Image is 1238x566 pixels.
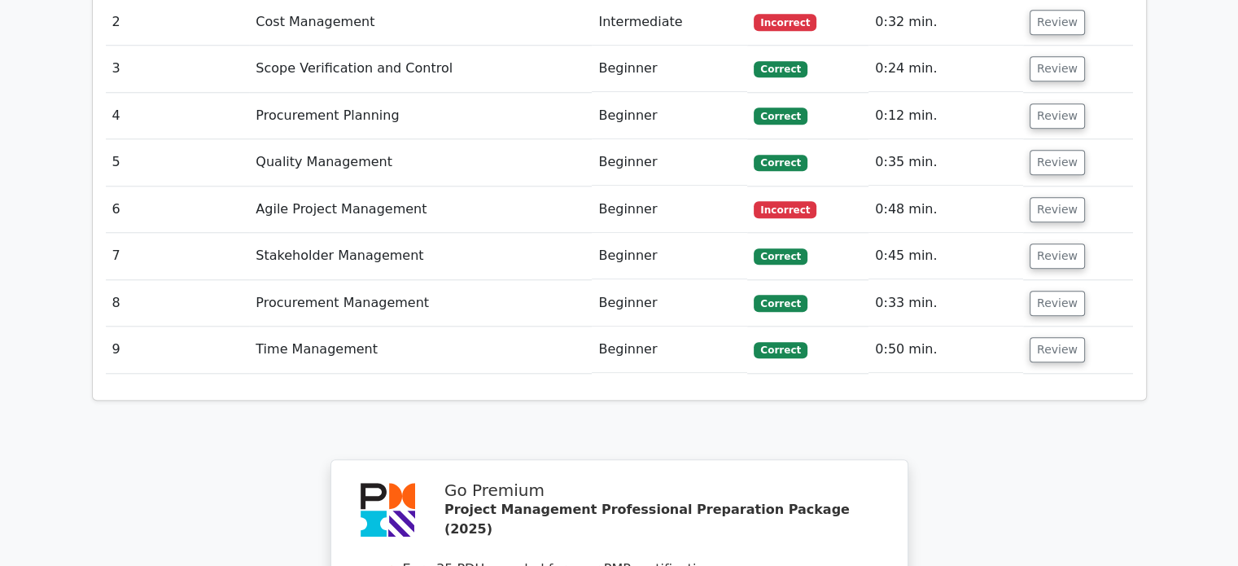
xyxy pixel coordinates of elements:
[754,14,816,30] span: Incorrect
[249,186,592,233] td: Agile Project Management
[592,327,747,373] td: Beginner
[1030,56,1085,81] button: Review
[1030,244,1085,269] button: Review
[249,327,592,373] td: Time Management
[106,46,250,92] td: 3
[592,186,747,233] td: Beginner
[249,139,592,186] td: Quality Management
[868,233,1023,279] td: 0:45 min.
[106,139,250,186] td: 5
[868,46,1023,92] td: 0:24 min.
[754,342,807,358] span: Correct
[754,61,807,77] span: Correct
[592,280,747,327] td: Beginner
[592,233,747,279] td: Beginner
[249,280,592,327] td: Procurement Management
[754,295,807,311] span: Correct
[592,46,747,92] td: Beginner
[754,248,807,265] span: Correct
[754,155,807,171] span: Correct
[592,93,747,139] td: Beginner
[106,327,250,373] td: 9
[1030,291,1085,316] button: Review
[249,46,592,92] td: Scope Verification and Control
[1030,197,1085,222] button: Review
[1030,10,1085,35] button: Review
[106,280,250,327] td: 8
[106,186,250,233] td: 6
[868,139,1023,186] td: 0:35 min.
[1030,337,1085,362] button: Review
[868,186,1023,233] td: 0:48 min.
[868,327,1023,373] td: 0:50 min.
[592,139,747,186] td: Beginner
[249,233,592,279] td: Stakeholder Management
[1030,150,1085,175] button: Review
[249,93,592,139] td: Procurement Planning
[1030,103,1085,129] button: Review
[868,280,1023,327] td: 0:33 min.
[754,107,807,124] span: Correct
[868,93,1023,139] td: 0:12 min.
[106,93,250,139] td: 4
[106,233,250,279] td: 7
[754,201,816,217] span: Incorrect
